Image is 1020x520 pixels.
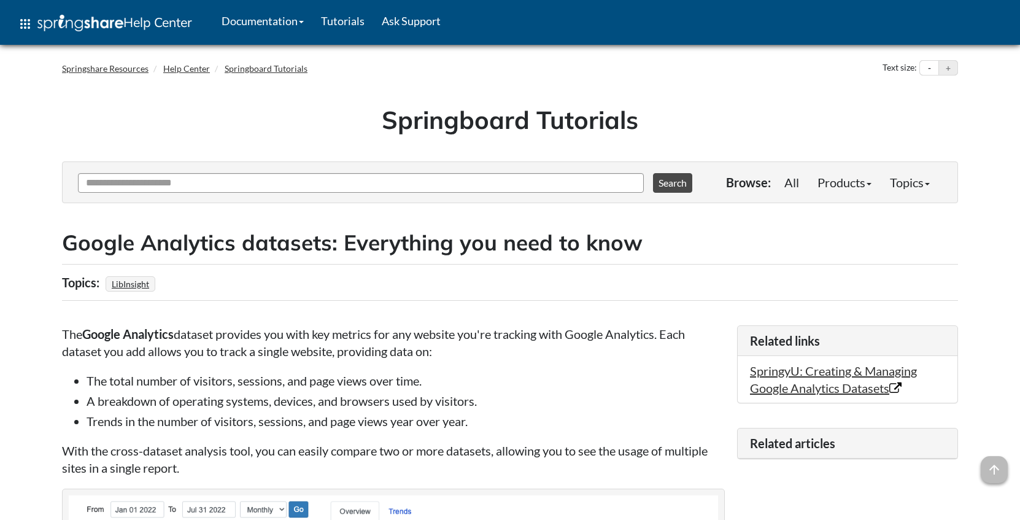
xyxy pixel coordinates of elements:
[87,392,725,409] li: A breakdown of operating systems, devices, and browsers used by visitors.
[726,174,771,191] p: Browse:
[82,327,174,341] strong: Google Analytics
[939,61,957,76] button: Increase text size
[775,170,808,195] a: All
[163,63,210,74] a: Help Center
[653,173,692,193] button: Search
[87,413,725,430] li: Trends in the number of visitors, sessions, and page views year over year.
[62,271,102,294] div: Topics:
[920,61,938,76] button: Decrease text size
[213,6,312,36] a: Documentation
[808,170,881,195] a: Products
[110,275,151,293] a: LibInsight
[750,333,820,348] span: Related links
[62,228,958,258] h2: Google Analytics datasets: Everything you need to know
[312,6,373,36] a: Tutorials
[981,457,1008,472] a: arrow_upward
[87,372,725,389] li: The total number of visitors, sessions, and page views over time.
[62,63,149,74] a: Springshare Resources
[750,363,917,395] a: SpringyU: Creating & Managing Google Analytics Datasets
[373,6,449,36] a: Ask Support
[18,17,33,31] span: apps
[37,15,123,31] img: Springshare
[123,14,192,30] span: Help Center
[225,63,307,74] a: Springboard Tutorials
[71,103,949,137] h1: Springboard Tutorials
[9,6,201,42] a: apps Help Center
[981,456,1008,483] span: arrow_upward
[750,436,835,451] span: Related articles
[62,325,725,360] p: The dataset provides you with key metrics for any website you're tracking with Google Analytics. ...
[881,170,939,195] a: Topics
[62,442,725,476] p: With the cross-dataset analysis tool, you can easily compare two or more datasets, allowing you t...
[880,60,919,76] div: Text size:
